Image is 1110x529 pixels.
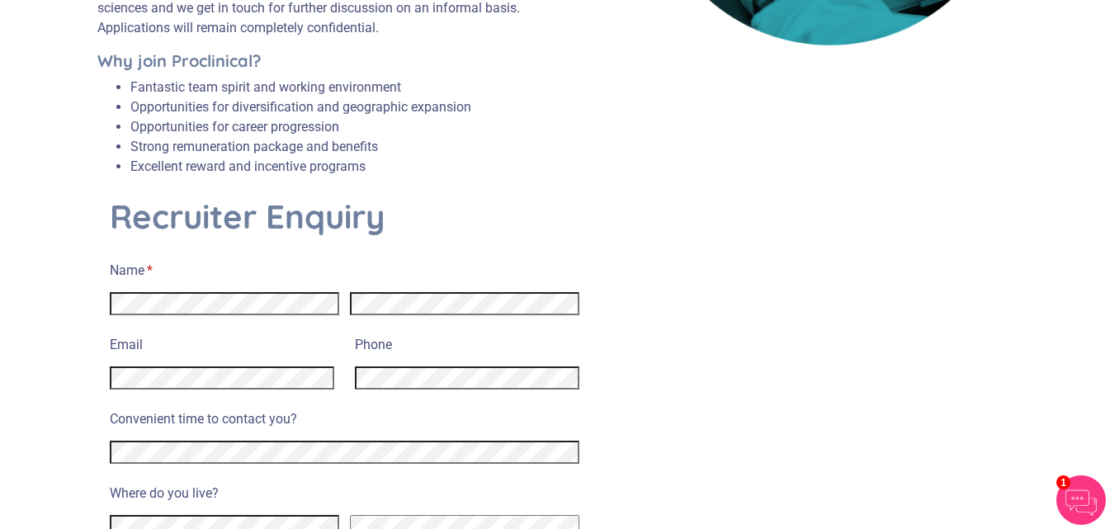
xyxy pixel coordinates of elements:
[110,292,340,315] input: First
[97,51,542,71] h5: Why join Proclinical?
[110,405,580,429] label: Convenient time to contact you?
[110,479,580,503] legend: Where do you live?
[130,137,471,157] li: Strong remuneration package and benefits
[110,331,334,355] label: Email
[1056,475,1106,525] img: Chatbot
[130,97,471,117] li: Opportunities for diversification and geographic expansion
[130,117,471,137] li: Opportunities for career progression
[355,331,579,355] label: Phone
[110,257,580,281] legend: Name
[130,78,471,97] li: Fantastic team spirit and working environment
[350,292,580,315] input: Last
[1056,475,1070,489] span: 1
[130,157,471,177] li: Excellent reward and incentive programs
[110,196,580,236] h1: Recruiter Enquiry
